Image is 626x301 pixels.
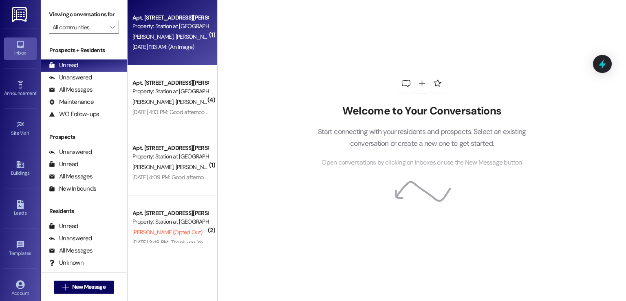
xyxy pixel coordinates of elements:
[53,21,106,34] input: All communities
[132,13,208,22] div: Apt. [STREET_ADDRESS][PERSON_NAME]
[132,43,194,51] div: [DATE] 11:13 AM: (An Image)
[49,185,96,193] div: New Inbounds
[132,163,176,171] span: [PERSON_NAME]
[4,198,37,220] a: Leads
[132,144,208,152] div: Apt. [STREET_ADDRESS][PERSON_NAME]
[49,160,78,169] div: Unread
[132,209,208,218] div: Apt. [STREET_ADDRESS][PERSON_NAME]
[31,249,33,255] span: •
[132,218,208,226] div: Property: Station at [GEOGRAPHIC_DATA]
[132,228,202,236] span: [PERSON_NAME] (Opted Out)
[49,61,78,70] div: Unread
[4,238,37,260] a: Templates •
[176,163,216,171] span: [PERSON_NAME]
[132,174,322,181] div: [DATE] 4:09 PM: Good afternoon...or should I say, GO BIRDS! Have a great night!!!
[62,284,68,290] i: 
[132,87,208,96] div: Property: Station at [GEOGRAPHIC_DATA]
[110,24,115,31] i: 
[49,98,94,106] div: Maintenance
[176,33,216,40] span: [PERSON_NAME]
[49,73,92,82] div: Unanswered
[49,86,93,94] div: All Messages
[29,129,31,135] span: •
[72,283,106,291] span: New Message
[322,158,522,168] span: Open conversations by clicking on inboxes or use the New Message button
[132,79,208,87] div: Apt. [STREET_ADDRESS][PERSON_NAME]
[49,8,119,21] label: Viewing conversations for
[41,133,127,141] div: Prospects
[41,46,127,55] div: Prospects + Residents
[4,37,37,59] a: Inbox
[49,259,84,267] div: Unknown
[54,281,114,294] button: New Message
[4,118,37,140] a: Site Visit •
[49,110,99,119] div: WO Follow-ups
[132,22,208,31] div: Property: Station at [GEOGRAPHIC_DATA]
[12,7,29,22] img: ResiDesk Logo
[49,172,93,181] div: All Messages
[132,108,320,116] div: [DATE] 4:10 PM: Good afternoon...or should I say, GO BIRDS! Have a great night!!!
[176,98,216,105] span: [PERSON_NAME]
[49,246,93,255] div: All Messages
[49,234,92,243] div: Unanswered
[36,89,37,95] span: •
[49,222,78,231] div: Unread
[305,105,538,118] h2: Welcome to Your Conversations
[4,278,37,300] a: Account
[132,152,208,161] div: Property: Station at [GEOGRAPHIC_DATA]
[132,33,176,40] span: [PERSON_NAME]
[132,239,535,246] div: [DATE] 3:48 PM: Thank you. You will no longer receive texts from this thread. Please reply with '...
[49,148,92,156] div: Unanswered
[41,207,127,215] div: Residents
[4,158,37,180] a: Buildings
[305,126,538,149] p: Start connecting with your residents and prospects. Select an existing conversation or create a n...
[132,98,176,105] span: [PERSON_NAME]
